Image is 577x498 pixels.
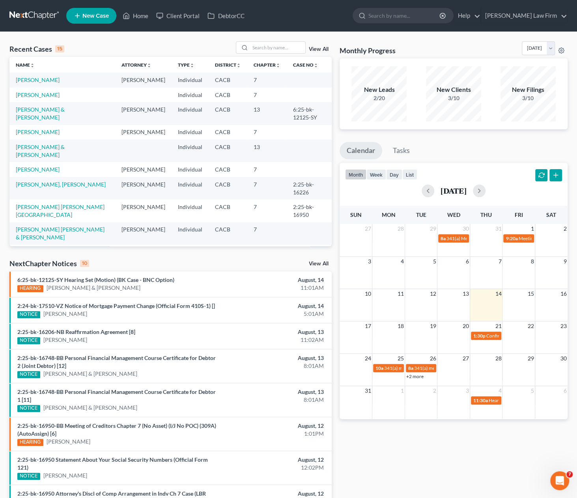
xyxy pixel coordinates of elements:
a: Client Portal [152,9,204,23]
div: August, 12 [227,456,324,464]
span: 9:20a [506,235,517,241]
div: 1:01PM [227,430,324,438]
div: August, 13 [227,388,324,396]
div: 8:01AM [227,362,324,370]
td: Individual [172,73,209,87]
span: 21 [494,321,502,331]
a: [PERSON_NAME] & [PERSON_NAME] [16,144,65,158]
a: [PERSON_NAME] & [PERSON_NAME] [43,404,137,412]
span: 11:30a [473,397,488,403]
td: 13 [247,102,287,125]
a: Tasks [386,142,417,159]
span: 8a [441,235,446,241]
span: 10 [364,289,372,298]
div: 3/10 [500,94,556,102]
span: 28 [397,224,405,233]
span: 11 [397,289,405,298]
td: [PERSON_NAME] [115,245,172,259]
span: 31 [494,224,502,233]
span: Hearing for [PERSON_NAME] [489,397,550,403]
a: [PERSON_NAME] [PERSON_NAME][GEOGRAPHIC_DATA] [16,203,105,218]
td: 2:25-bk-16226 [287,177,332,200]
div: NOTICE [17,405,40,412]
td: [PERSON_NAME] [115,102,172,125]
a: [PERSON_NAME] [43,472,87,479]
a: Calendar [340,142,382,159]
span: 12 [429,289,437,298]
div: August, 12 [227,490,324,498]
a: 2:25-bk-16748-BB Personal Financial Management Course Certificate for Debtor 2 (Joint Debtor) [12] [17,354,216,369]
button: month [345,169,366,180]
td: Individual [172,222,209,245]
div: New Leads [351,85,407,94]
td: [PERSON_NAME] [115,177,172,200]
span: 22 [527,321,535,331]
span: Tue [416,211,426,218]
td: 2:25-bk-16950 [287,200,332,222]
a: Home [119,9,152,23]
span: 29 [429,224,437,233]
span: 29 [527,354,535,363]
span: 19 [429,321,437,331]
span: 25 [397,354,405,363]
td: 7 [247,73,287,87]
i: unfold_more [236,63,241,68]
a: [PERSON_NAME] [PERSON_NAME] & [PERSON_NAME] [16,226,105,241]
td: [PERSON_NAME] [115,162,172,177]
span: 341(a) Meeting for [PERSON_NAME] [446,235,523,241]
span: 4 [497,386,502,395]
a: 2:25-bk-16206-NB Reaffirmation Agreement [8] [17,328,135,335]
span: 341(a) meeting for [PERSON_NAME] [384,365,460,371]
span: 1:30p [473,333,486,339]
i: unfold_more [30,63,35,68]
input: Search by name... [250,42,305,53]
input: Search by name... [368,8,441,23]
a: [PERSON_NAME], [PERSON_NAME] [16,181,106,188]
a: [PERSON_NAME] [16,129,60,135]
td: CACB [209,200,247,222]
span: 30 [560,354,568,363]
a: View All [309,261,329,267]
td: 7 [247,200,287,222]
div: Recent Cases [9,44,64,54]
div: NOTICE [17,371,40,378]
td: CACB [209,125,247,140]
td: CACB [209,102,247,125]
span: 1 [400,386,405,395]
span: 20 [462,321,470,331]
td: [PERSON_NAME] [115,125,172,140]
div: 8:01AM [227,396,324,404]
span: 341(a) meeting for [PERSON_NAME] [414,365,490,371]
td: Individual [172,200,209,222]
a: [PERSON_NAME] [16,166,60,173]
div: New Filings [500,85,556,94]
span: 7 [497,257,502,266]
td: CACB [209,222,247,245]
div: August, 12 [227,422,324,430]
h2: [DATE] [441,187,467,195]
div: 12:02PM [227,464,324,472]
td: Individual [172,245,209,259]
button: list [402,169,417,180]
a: 2:25-bk-16748-BB Personal Financial Management Course Certificate for Debtor 1 [11] [17,388,216,403]
span: 4 [400,257,405,266]
a: Chapterunfold_more [254,62,280,68]
div: 15 [55,45,64,52]
i: unfold_more [276,63,280,68]
td: 6:25-bk-12125-SY [287,102,332,125]
span: Wed [447,211,460,218]
a: [PERSON_NAME] & [PERSON_NAME] [43,370,137,378]
div: 5:01AM [227,310,324,318]
a: 2:25-bk-16950 Statement About Your Social Security Numbers (Official Form 121) [17,456,208,471]
td: CACB [209,162,247,177]
a: [PERSON_NAME] [43,310,87,318]
span: Mon [381,211,395,218]
span: 1 [530,224,535,233]
a: +2 more [406,373,424,379]
a: 6:25-bk-12125-SY Hearing Set (Motion) (BK Case - BNC Option) [17,276,174,283]
div: 10 [80,260,89,267]
a: [PERSON_NAME] [16,76,60,83]
div: New Clients [426,85,481,94]
div: August, 13 [227,354,324,362]
td: 7 [247,177,287,200]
